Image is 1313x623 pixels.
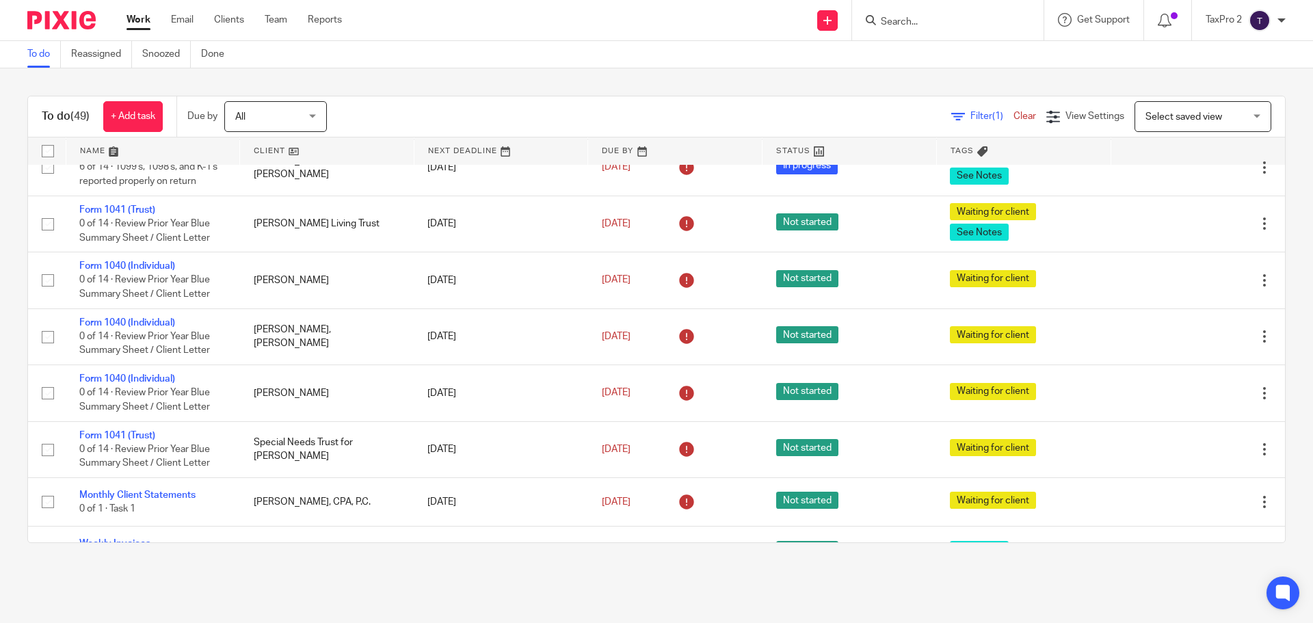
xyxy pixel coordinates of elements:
span: See Notes [950,168,1009,185]
a: Form 1040 (Individual) [79,261,175,271]
p: TaxPro 2 [1206,13,1242,27]
a: Work [127,13,150,27]
a: Clients [214,13,244,27]
span: Waiting for client [950,326,1036,343]
a: Email [171,13,194,27]
span: [DATE] [602,276,631,285]
span: [DATE] [602,388,631,398]
span: Not started [776,383,838,400]
td: [DATE] [414,421,588,477]
span: See Notes [950,224,1009,241]
img: svg%3E [1249,10,1271,31]
td: [PERSON_NAME], CPA, P.C. [240,527,414,575]
span: 0 of 14 · Review Prior Year Blue Summary Sheet / Client Letter [79,388,210,412]
td: [DATE] [414,140,588,196]
td: [DATE] [414,308,588,364]
td: [PERSON_NAME], [PERSON_NAME] [240,308,414,364]
a: Form 1040 (Individual) [79,374,175,384]
td: [PERSON_NAME], CPA, P.C. [240,477,414,526]
span: Not started [776,439,838,456]
a: Done [201,41,235,68]
td: [PERSON_NAME] Living Trust [240,196,414,252]
a: Form 1041 (Trust) [79,431,155,440]
span: 0 of 14 · Review Prior Year Blue Summary Sheet / Client Letter [79,332,210,356]
span: Waiting for client [950,492,1036,509]
span: Waiting for client [950,203,1036,220]
td: [PERSON_NAME] [240,252,414,308]
td: Special Needs Trust for [PERSON_NAME] [240,421,414,477]
a: Form 1040 (Individual) [79,318,175,328]
span: Not started [776,213,838,230]
td: [DATE] [414,477,588,526]
span: [DATE] [602,497,631,507]
span: 0 of 1 · Task 1 [79,504,135,514]
td: [DATE] [414,527,588,575]
span: Waiting for client [950,383,1036,400]
a: Monthly Client Statements [79,490,196,500]
span: Select saved view [1145,112,1222,122]
span: See Notes [950,541,1009,558]
img: Pixie [27,11,96,29]
h1: To do [42,109,90,124]
span: Get Support [1077,15,1130,25]
a: Reassigned [71,41,132,68]
a: Clear [1013,111,1036,121]
a: + Add task [103,101,163,132]
span: [DATE] [602,445,631,454]
span: Not started [776,492,838,509]
input: Search [879,16,1003,29]
a: To do [27,41,61,68]
span: Tags [951,147,974,155]
td: [DATE] [414,365,588,421]
a: Team [265,13,287,27]
span: Filter [970,111,1013,121]
span: Waiting for client [950,270,1036,287]
span: (49) [70,111,90,122]
span: Waiting for client [950,439,1036,456]
a: Form 1041 (Trust) [79,205,155,215]
span: [DATE] [602,163,631,172]
a: Reports [308,13,342,27]
a: Weekly Invoices [79,539,150,548]
td: [PERSON_NAME] & [PERSON_NAME] [240,140,414,196]
p: Due by [187,109,217,123]
td: [PERSON_NAME] [240,365,414,421]
span: Not started [776,541,838,558]
td: [DATE] [414,252,588,308]
span: 0 of 14 · Review Prior Year Blue Summary Sheet / Client Letter [79,276,210,300]
span: (1) [992,111,1003,121]
span: 0 of 14 · Review Prior Year Blue Summary Sheet / Client Letter [79,445,210,468]
span: Not started [776,326,838,343]
span: View Settings [1065,111,1124,121]
span: All [235,112,246,122]
span: In progress [776,157,838,174]
span: Not started [776,270,838,287]
span: [DATE] [602,332,631,341]
span: 0 of 14 · Review Prior Year Blue Summary Sheet / Client Letter [79,219,210,243]
span: [DATE] [602,219,631,228]
a: Snoozed [142,41,191,68]
td: [DATE] [414,196,588,252]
